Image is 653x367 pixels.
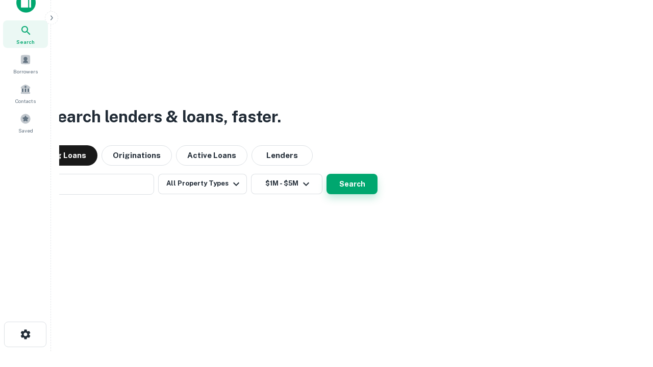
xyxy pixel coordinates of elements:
[3,109,48,137] a: Saved
[102,145,172,166] button: Originations
[3,80,48,107] a: Contacts
[46,104,281,129] h3: Search lenders & loans, faster.
[3,20,48,48] a: Search
[15,97,36,105] span: Contacts
[326,174,378,194] button: Search
[3,50,48,77] a: Borrowers
[252,145,313,166] button: Lenders
[602,285,653,334] iframe: Chat Widget
[176,145,247,166] button: Active Loans
[13,67,38,75] span: Borrowers
[158,174,247,194] button: All Property Types
[16,38,35,46] span: Search
[251,174,322,194] button: $1M - $5M
[18,126,33,135] span: Saved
